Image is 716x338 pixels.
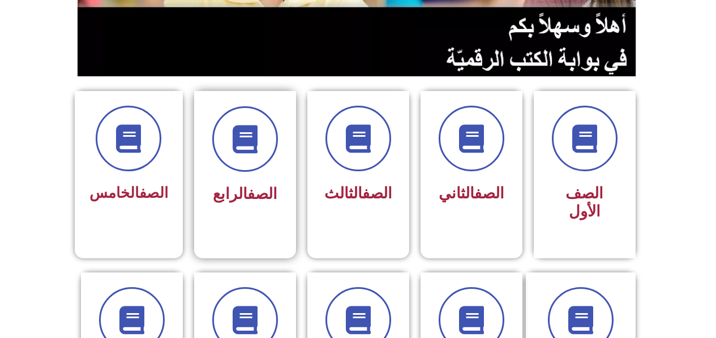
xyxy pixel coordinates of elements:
span: الخامس [89,184,168,201]
a: الصف [247,185,277,203]
span: الصف الأول [565,184,603,220]
a: الصف [474,184,504,202]
span: الرابع [213,185,277,203]
span: الثالث [324,184,392,202]
a: الصف [362,184,392,202]
span: الثاني [439,184,504,202]
a: الصف [139,184,168,201]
